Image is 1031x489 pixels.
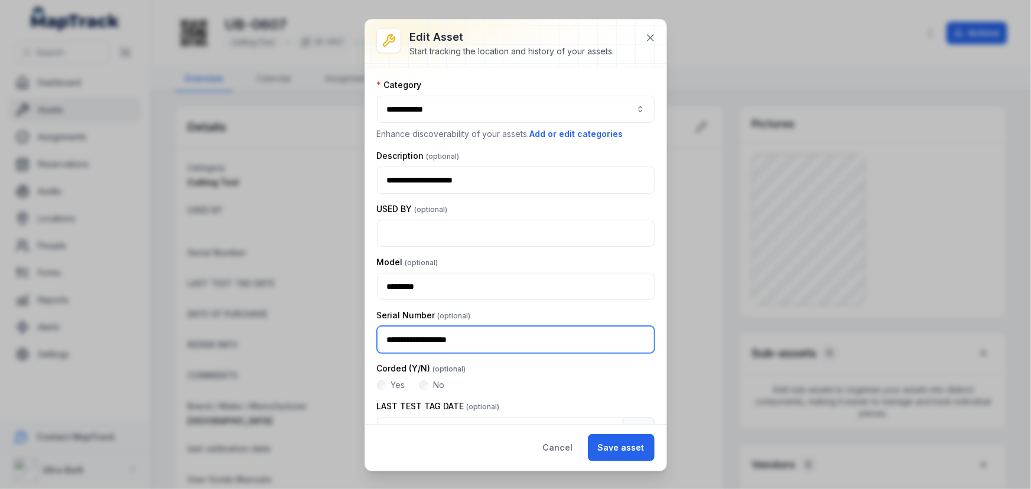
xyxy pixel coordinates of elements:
[391,379,405,391] label: Yes
[623,417,655,444] button: Calendar
[377,128,655,141] p: Enhance discoverability of your assets.
[377,400,500,412] label: LAST TEST TAG DATE
[377,256,438,268] label: Model
[377,203,448,215] label: USED BY
[377,150,460,162] label: Description
[529,128,624,141] button: Add or edit categories
[588,434,655,461] button: Save asset
[410,29,614,45] h3: Edit asset
[433,379,444,391] label: No
[377,363,466,374] label: Corded (Y/N)
[533,434,583,461] button: Cancel
[377,309,471,321] label: Serial Number
[410,45,614,57] div: Start tracking the location and history of your assets.
[377,79,422,91] label: Category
